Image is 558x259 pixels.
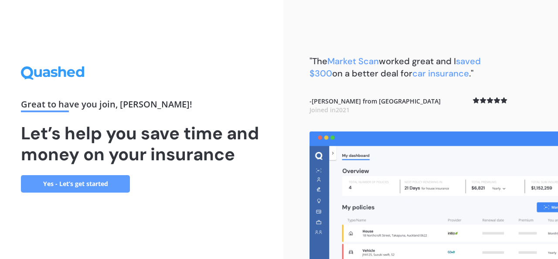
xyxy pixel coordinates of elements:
b: "The worked great and I on a better deal for ." [310,55,481,79]
span: Joined in 2021 [310,106,350,114]
a: Yes - Let’s get started [21,175,130,193]
div: Great to have you join , [PERSON_NAME] ! [21,100,262,112]
b: - [PERSON_NAME] from [GEOGRAPHIC_DATA] [310,97,441,114]
span: car insurance [412,68,469,79]
img: dashboard.webp [310,131,558,259]
h1: Let’s help you save time and money on your insurance [21,123,262,165]
span: Market Scan [327,55,379,67]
